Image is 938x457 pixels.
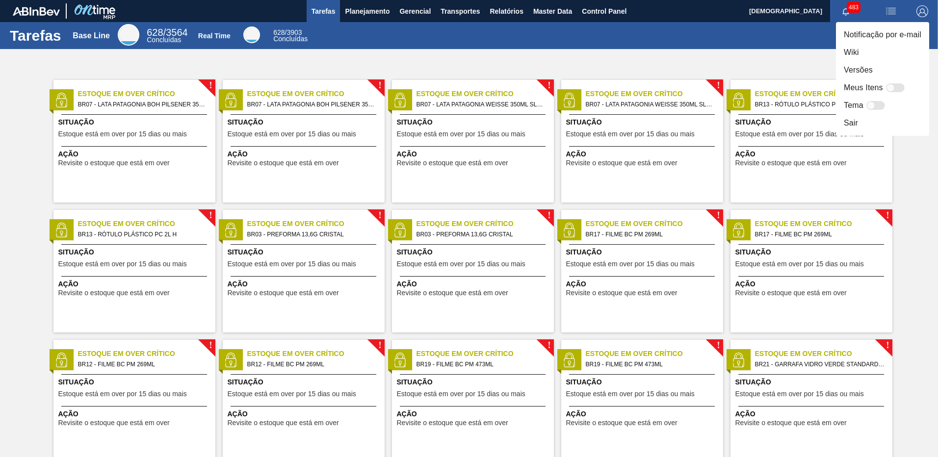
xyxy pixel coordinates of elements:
[836,114,929,132] li: Sair
[836,26,929,44] li: Notificação por e-mail
[836,44,929,61] li: Wiki
[836,61,929,79] li: Versões
[844,82,883,94] label: Meus Itens
[844,100,863,111] label: Tema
